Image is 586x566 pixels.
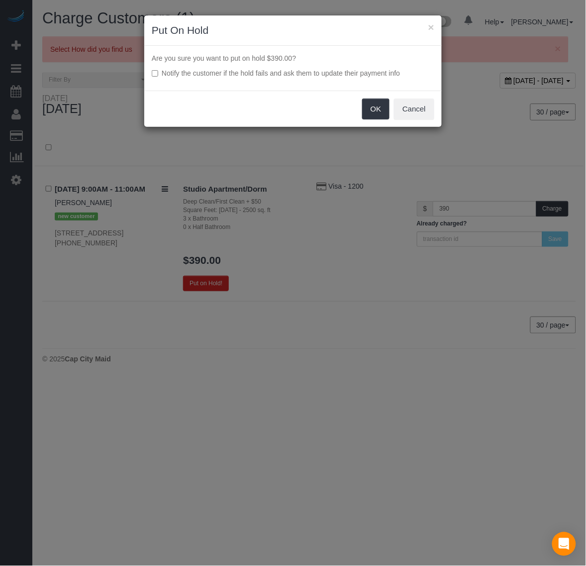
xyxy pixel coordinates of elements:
sui-modal: Put On Hold [144,15,442,127]
button: Cancel [394,99,434,119]
input: Notify the customer if the hold fails and ask them to update their payment info [152,70,158,77]
button: OK [362,99,390,119]
label: Notify the customer if the hold fails and ask them to update their payment info [152,68,434,78]
h3: Put On Hold [152,23,434,38]
button: × [428,22,434,32]
div: Open Intercom Messenger [552,532,576,556]
span: Are you sure you want to put on hold $390.00? [152,54,296,62]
